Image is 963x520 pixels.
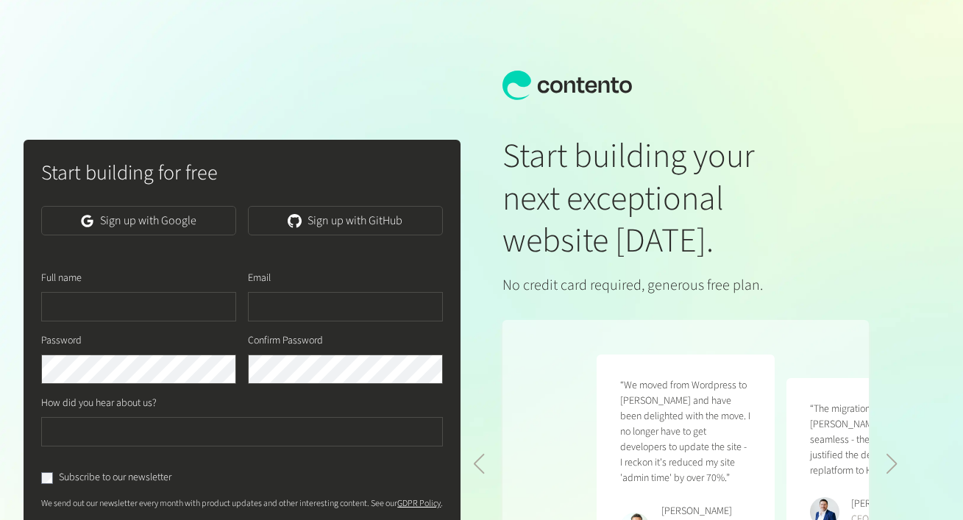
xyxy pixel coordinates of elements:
a: GDPR Policy [397,497,441,510]
div: Previous slide [473,454,486,474]
label: Full name [41,271,82,286]
div: [PERSON_NAME] [661,504,751,519]
h1: Start building your next exceptional website [DATE]. [502,135,870,263]
div: Next slide [886,454,898,474]
a: Sign up with Google [41,206,236,235]
p: “We moved from Wordpress to [PERSON_NAME] and have been delighted with the move. I no longer have... [620,378,751,486]
div: [PERSON_NAME] [851,496,927,512]
p: We send out our newsletter every month with product updates and other interesting content. See our . [41,497,443,510]
h2: Start building for free [41,157,443,188]
p: No credit card required, generous free plan. [502,274,870,296]
label: Confirm Password [248,333,323,349]
a: Sign up with GitHub [248,206,443,235]
label: Password [41,333,82,349]
label: Email [248,271,271,286]
label: Subscribe to our newsletter [59,470,171,485]
p: “The migration to [PERSON_NAME] was seamless - the results have justified the decision to replatf... [810,402,941,479]
label: How did you hear about us? [41,396,157,411]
